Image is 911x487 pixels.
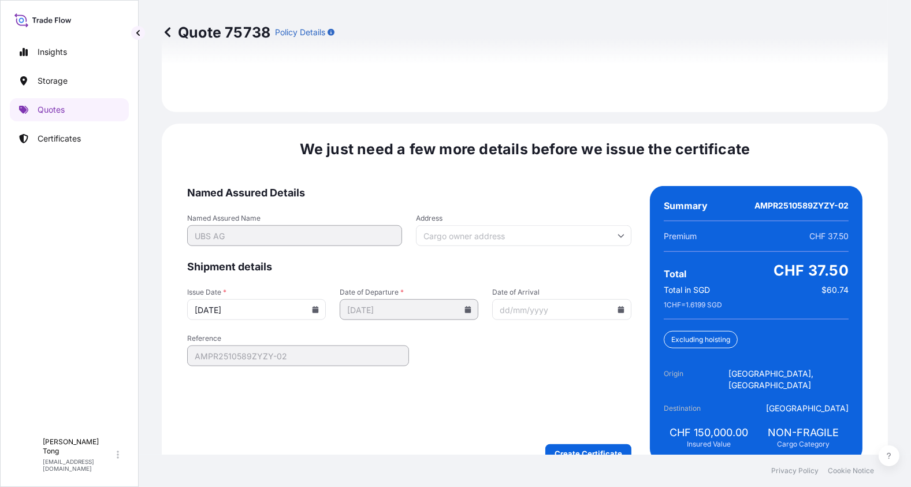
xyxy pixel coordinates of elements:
[187,288,326,297] span: Issue Date
[38,104,65,116] p: Quotes
[545,444,631,463] button: Create Certificate
[670,426,748,440] span: CHF 150,000.00
[828,466,874,475] a: Cookie Notice
[416,225,631,246] input: Cargo owner address
[10,40,129,64] a: Insights
[38,46,67,58] p: Insights
[492,299,631,320] input: dd/mm/yyyy
[664,231,697,242] span: Premium
[664,284,710,296] span: Total in SGD
[187,260,631,274] span: Shipment details
[43,437,114,456] p: [PERSON_NAME] Tong
[162,23,270,42] p: Quote 75738
[187,334,409,343] span: Reference
[754,200,849,211] span: AMPR2510589ZYZY-02
[38,133,81,144] p: Certificates
[340,299,478,320] input: dd/mm/yyyy
[492,288,631,297] span: Date of Arrival
[664,300,722,310] span: 1 CHF = 1.6199 SGD
[187,214,402,223] span: Named Assured Name
[664,403,728,414] span: Destination
[38,75,68,87] p: Storage
[664,331,738,348] div: Excluding hoisting
[809,231,849,242] span: CHF 37.50
[275,27,325,38] p: Policy Details
[821,284,849,296] span: $60.74
[10,69,129,92] a: Storage
[766,403,849,414] span: [GEOGRAPHIC_DATA]
[187,345,409,366] input: Your internal reference
[10,127,129,150] a: Certificates
[664,200,708,211] span: Summary
[777,440,830,449] span: Cargo Category
[340,288,478,297] span: Date of Departure
[555,448,622,459] p: Create Certificate
[300,140,750,158] span: We just need a few more details before we issue the certificate
[728,368,849,391] span: [GEOGRAPHIC_DATA], [GEOGRAPHIC_DATA]
[664,368,728,391] span: Origin
[771,466,819,475] a: Privacy Policy
[664,268,686,280] span: Total
[768,426,839,440] span: NON-FRAGILE
[416,214,631,223] span: Address
[43,458,114,472] p: [EMAIL_ADDRESS][DOMAIN_NAME]
[687,440,731,449] span: Insured Value
[23,449,31,460] span: C
[187,299,326,320] input: dd/mm/yyyy
[10,98,129,121] a: Quotes
[774,261,849,280] span: CHF 37.50
[187,186,631,200] span: Named Assured Details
